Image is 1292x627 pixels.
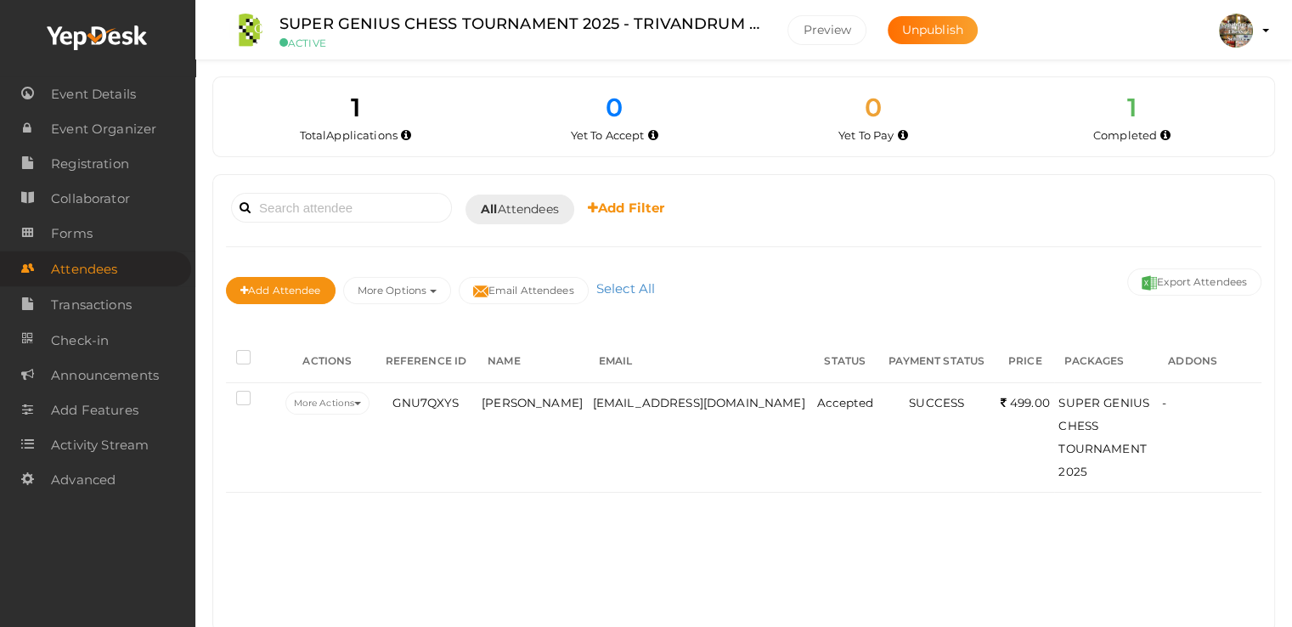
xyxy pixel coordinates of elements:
a: Select All [592,280,659,297]
th: PRICE [996,341,1054,383]
button: Add Attendee [226,277,336,304]
span: Unpublish [902,22,963,37]
button: Email Attendees [459,277,589,304]
span: REFERENCE ID [386,354,467,367]
th: NAME [477,341,589,383]
th: PAYMENT STATUS [877,341,996,383]
i: Accepted by organizer and yet to make payment [898,131,908,140]
button: More Options [343,277,451,304]
span: Completed [1093,128,1157,142]
span: Attendees [51,252,117,286]
span: Total [300,128,398,142]
button: Preview [787,15,866,45]
th: ACTIONS [280,341,375,383]
span: 1 [351,92,360,123]
span: Transactions [51,288,132,322]
i: Accepted and completed payment succesfully [1160,131,1171,140]
img: ZWDSDSR4_small.jpeg [228,14,262,48]
span: Event Organizer [51,112,156,146]
span: Accepted [817,396,873,410]
img: SNXIXYF2_small.jpeg [1219,14,1253,48]
span: Announcements [51,359,159,393]
span: Advanced [51,463,116,497]
span: 0 [865,92,882,123]
span: [EMAIL_ADDRESS][DOMAIN_NAME] [593,396,805,410]
label: SUPER GENIUS CHESS TOURNAMENT 2025 - TRIVANDRUM EDITION [279,12,762,37]
th: STATUS [812,341,877,383]
button: Unpublish [888,16,978,44]
span: [PERSON_NAME] [482,396,583,410]
input: Search attendee [231,193,452,223]
img: excel.svg [1142,275,1157,291]
span: GNU7QXYS [392,396,459,410]
span: Add Features [51,393,138,427]
span: Yet To Accept [571,128,645,142]
th: EMAIL [589,341,812,383]
span: 0 [606,92,623,123]
span: Forms [51,217,93,251]
b: Add Filter [588,200,665,216]
span: Registration [51,147,129,181]
span: SUCCESS [909,396,964,410]
button: Export Attendees [1127,268,1261,296]
span: - [1162,396,1166,410]
small: ACTIVE [279,37,762,49]
th: PACKAGES [1054,341,1158,383]
th: ADDONS [1158,341,1261,383]
span: Event Details [51,77,136,111]
span: Applications [326,128,398,142]
span: Check-in [51,324,109,358]
span: 499.00 [1001,396,1050,410]
i: Yet to be accepted by organizer [648,131,658,140]
span: Yet To Pay [838,128,894,142]
span: 1 [1127,92,1137,123]
span: Collaborator [51,182,130,216]
button: More Actions [285,392,370,415]
img: mail-filled.svg [473,284,488,299]
span: Activity Stream [51,428,149,462]
i: Total number of applications [401,131,411,140]
b: All [481,201,497,217]
span: Attendees [481,201,559,218]
span: SUPER GENIUS CHESS TOURNAMENT 2025 [1058,396,1149,478]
